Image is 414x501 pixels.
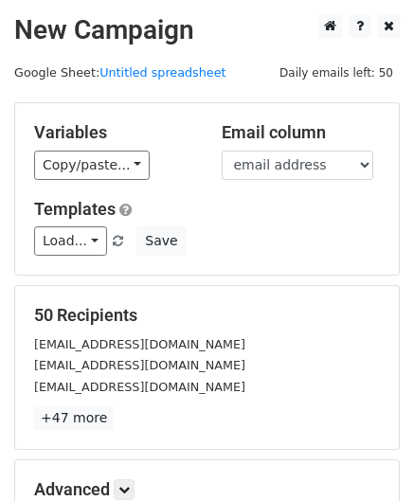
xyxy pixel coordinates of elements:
a: +47 more [34,406,114,430]
small: [EMAIL_ADDRESS][DOMAIN_NAME] [34,337,245,351]
small: [EMAIL_ADDRESS][DOMAIN_NAME] [34,380,245,394]
small: [EMAIL_ADDRESS][DOMAIN_NAME] [34,358,245,372]
a: Templates [34,199,116,219]
a: Load... [34,226,107,256]
button: Save [136,226,186,256]
h5: 50 Recipients [34,305,380,326]
a: Copy/paste... [34,151,150,180]
a: Daily emails left: 50 [273,65,400,80]
h5: Advanced [34,479,380,500]
h5: Variables [34,122,193,143]
small: Google Sheet: [14,65,226,80]
h2: New Campaign [14,14,400,46]
h5: Email column [222,122,381,143]
span: Daily emails left: 50 [273,63,400,83]
a: Untitled spreadsheet [99,65,225,80]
